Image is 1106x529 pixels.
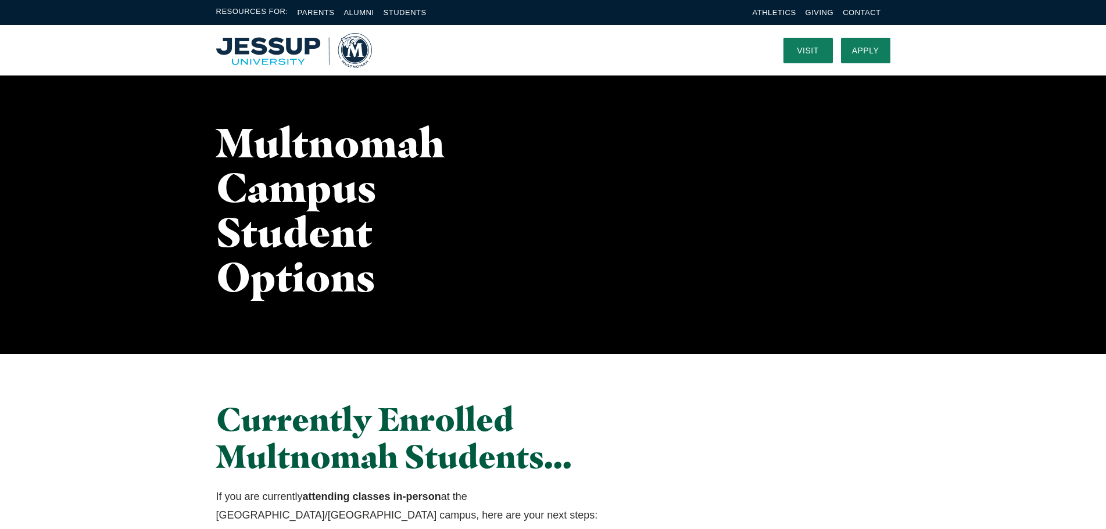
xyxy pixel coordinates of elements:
[216,401,658,476] h2: Currently Enrolled Multnomah Students…
[298,8,335,17] a: Parents
[303,491,441,502] strong: attending classes in-person
[216,487,658,525] p: If you are currently at the [GEOGRAPHIC_DATA]/[GEOGRAPHIC_DATA] campus, here are your next steps:
[806,8,834,17] a: Giving
[343,8,374,17] a: Alumni
[843,8,880,17] a: Contact
[216,33,372,68] img: Multnomah University Logo
[753,8,796,17] a: Athletics
[216,6,288,19] span: Resources For:
[783,38,833,63] a: Visit
[216,33,372,68] a: Home
[216,120,485,299] h1: Multnomah Campus Student Options
[841,38,890,63] a: Apply
[384,8,427,17] a: Students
